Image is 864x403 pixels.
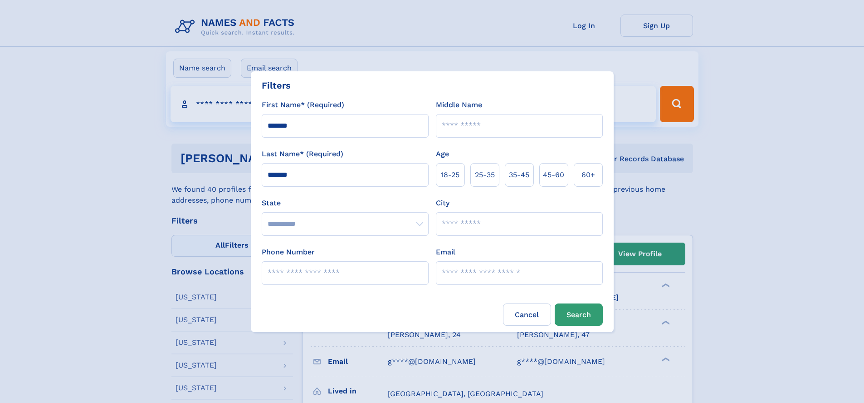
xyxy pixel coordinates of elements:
[555,303,603,326] button: Search
[262,79,291,92] div: Filters
[436,100,482,110] label: Middle Name
[436,149,449,159] label: Age
[262,247,315,258] label: Phone Number
[262,149,343,159] label: Last Name* (Required)
[441,169,459,180] span: 18‑25
[475,169,495,180] span: 25‑35
[503,303,551,326] label: Cancel
[543,169,564,180] span: 45‑60
[509,169,529,180] span: 35‑45
[581,169,595,180] span: 60+
[436,198,449,209] label: City
[262,198,429,209] label: State
[262,100,344,110] label: First Name* (Required)
[436,247,455,258] label: Email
